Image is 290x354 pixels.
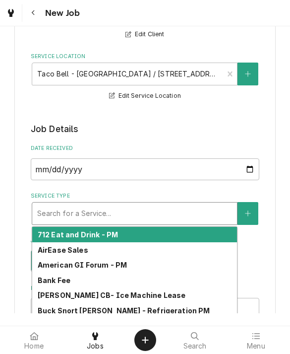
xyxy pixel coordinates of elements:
[31,284,260,343] div: Reason For Call
[124,28,166,41] button: Edit Client
[38,230,118,239] strong: 712 Eat and Drink - PM
[38,306,210,315] strong: Buck Snort [PERSON_NAME] - Refrigeration PM
[226,328,286,352] a: Menu
[38,246,88,254] strong: AirEase Sales
[165,328,225,352] a: Search
[38,291,186,299] strong: [PERSON_NAME] CB- Ice Machine Lease
[31,144,260,180] div: Date Received
[31,192,260,224] div: Service Type
[31,123,260,136] legend: Job Details
[24,4,42,22] button: Navigate back
[87,342,104,350] span: Jobs
[31,144,260,152] label: Date Received
[31,158,260,180] input: yyyy-mm-dd
[134,329,156,351] button: Create Object
[31,192,260,200] label: Service Type
[237,202,258,225] button: Create New Service
[245,210,251,217] svg: Create New Service
[38,261,127,269] strong: American GI Forum - PM
[183,342,207,350] span: Search
[24,342,44,350] span: Home
[31,237,260,245] label: Job Type
[31,284,260,292] label: Reason For Call
[42,6,80,20] span: New Job
[31,53,260,61] label: Service Location
[108,90,182,102] button: Edit Service Location
[2,4,20,22] a: Go to Jobs
[247,342,265,350] span: Menu
[38,276,70,284] strong: Bank Fee
[4,328,64,352] a: Home
[65,328,125,352] a: Jobs
[31,53,260,102] div: Service Location
[245,71,251,77] svg: Create New Location
[237,63,258,85] button: Create New Location
[31,237,260,272] div: Job Type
